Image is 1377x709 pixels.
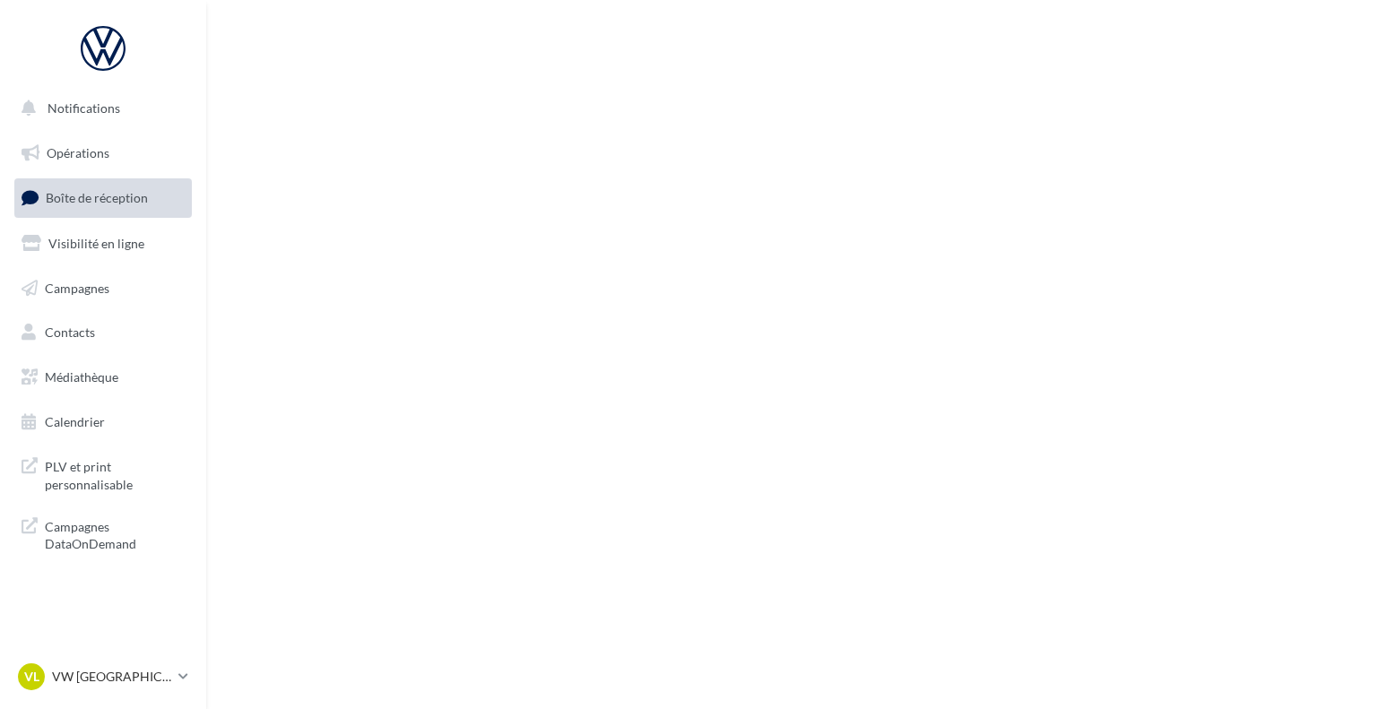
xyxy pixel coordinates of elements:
span: Opérations [47,145,109,160]
span: Calendrier [45,414,105,429]
span: VL [24,668,39,686]
a: Boîte de réception [11,178,195,217]
button: Notifications [11,90,188,127]
a: VL VW [GEOGRAPHIC_DATA] [14,660,192,694]
span: Contacts [45,324,95,340]
span: Visibilité en ligne [48,236,144,251]
span: Campagnes [45,280,109,295]
span: Campagnes DataOnDemand [45,514,185,553]
a: PLV et print personnalisable [11,447,195,500]
span: PLV et print personnalisable [45,454,185,493]
span: Boîte de réception [46,190,148,205]
a: Campagnes [11,270,195,307]
a: Calendrier [11,403,195,441]
span: Notifications [48,100,120,116]
a: Campagnes DataOnDemand [11,507,195,560]
a: Médiathèque [11,359,195,396]
a: Contacts [11,314,195,351]
p: VW [GEOGRAPHIC_DATA] [52,668,171,686]
a: Visibilité en ligne [11,225,195,263]
span: Médiathèque [45,369,118,385]
a: Opérations [11,134,195,172]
